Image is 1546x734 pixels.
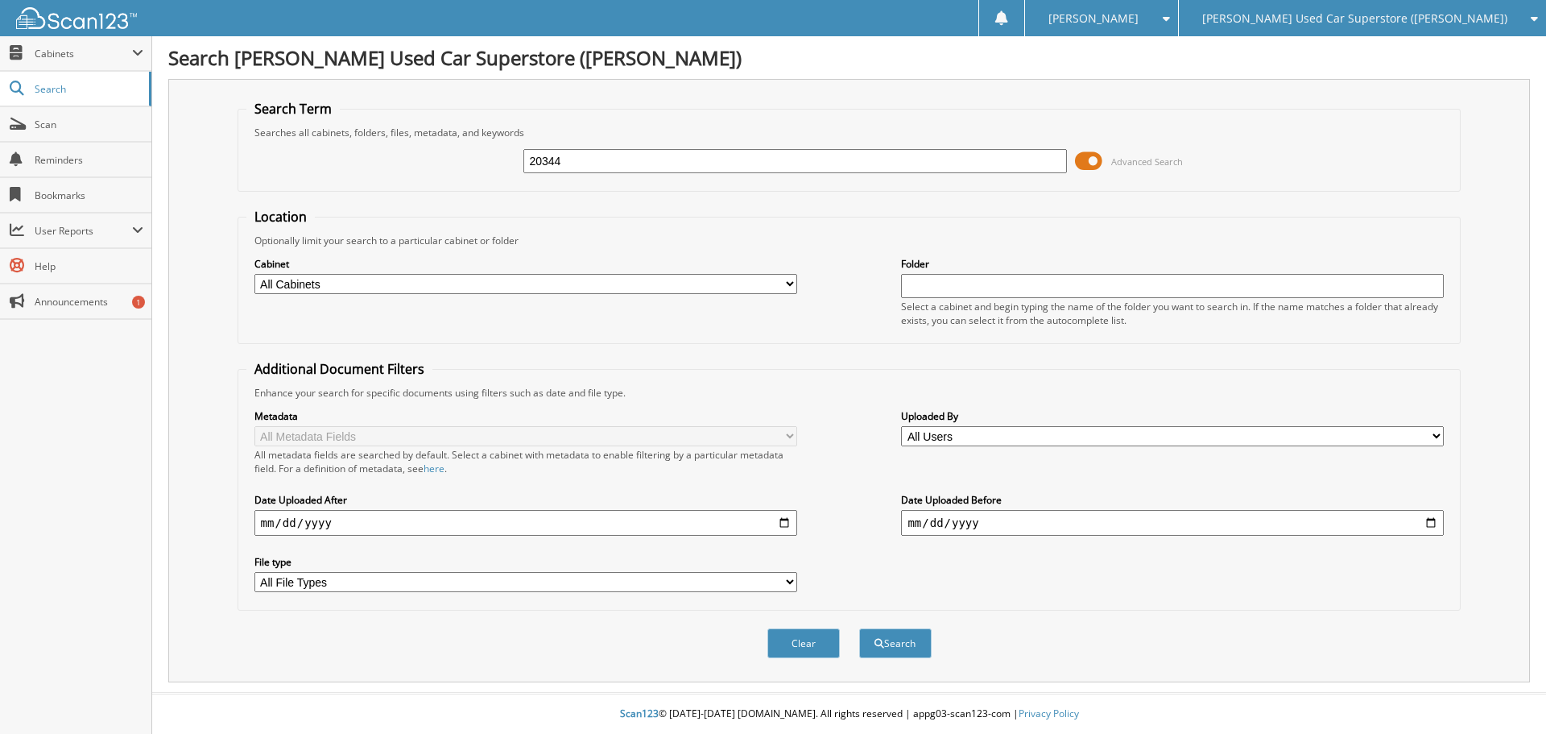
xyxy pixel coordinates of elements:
[35,259,143,273] span: Help
[901,409,1444,423] label: Uploaded By
[254,493,797,507] label: Date Uploaded After
[424,462,444,475] a: here
[152,695,1546,734] div: © [DATE]-[DATE] [DOMAIN_NAME]. All rights reserved | appg03-scan123-com |
[254,409,797,423] label: Metadata
[1465,657,1546,734] iframe: Chat Widget
[16,7,137,29] img: scan123-logo-white.svg
[35,47,132,60] span: Cabinets
[246,386,1453,400] div: Enhance your search for specific documents using filters such as date and file type.
[1111,156,1183,168] span: Advanced Search
[901,257,1444,271] label: Folder
[254,510,797,536] input: start
[901,300,1444,327] div: Select a cabinet and begin typing the name of the folder you want to search in. If the name match...
[1019,707,1079,720] a: Privacy Policy
[35,295,143,309] span: Announcements
[901,493,1444,507] label: Date Uploaded Before
[168,44,1530,71] h1: Search [PERSON_NAME] Used Car Superstore ([PERSON_NAME])
[767,628,840,658] button: Clear
[35,224,132,238] span: User Reports
[35,82,141,96] span: Search
[901,510,1444,536] input: end
[1202,14,1507,23] span: [PERSON_NAME] Used Car Superstore ([PERSON_NAME])
[246,208,315,226] legend: Location
[35,189,143,202] span: Bookmarks
[246,126,1453,139] div: Searches all cabinets, folders, files, metadata, and keywords
[246,234,1453,247] div: Optionally limit your search to a particular cabinet or folder
[1048,14,1139,23] span: [PERSON_NAME]
[620,707,659,720] span: Scan123
[132,296,145,309] div: 1
[859,628,932,658] button: Search
[254,448,797,475] div: All metadata fields are searched by default. Select a cabinet with metadata to enable filtering b...
[35,153,143,167] span: Reminders
[35,118,143,131] span: Scan
[246,360,432,378] legend: Additional Document Filters
[254,555,797,569] label: File type
[254,257,797,271] label: Cabinet
[246,100,340,118] legend: Search Term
